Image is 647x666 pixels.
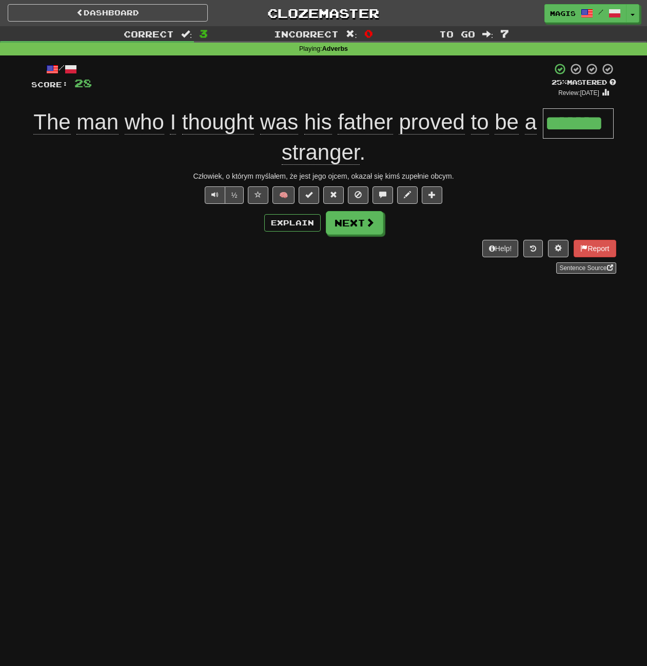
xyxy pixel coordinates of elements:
[223,4,423,22] a: Clozemaster
[558,89,599,97] small: Review: [DATE]
[248,186,268,204] button: Favorite sentence (alt+f)
[199,27,208,40] span: 3
[482,30,494,39] span: :
[399,110,464,135] span: proved
[260,110,299,135] span: was
[346,30,357,39] span: :
[471,110,489,135] span: to
[574,240,616,257] button: Report
[74,77,92,89] span: 28
[125,110,164,135] span: who
[550,9,576,18] span: magis
[8,4,208,22] a: Dashboard
[544,4,626,23] a: magis /
[205,186,225,204] button: Play sentence audio (ctl+space)
[203,186,244,204] div: Text-to-speech controls
[31,80,68,89] span: Score:
[598,8,603,15] span: /
[372,186,393,204] button: Discuss sentence (alt+u)
[264,214,321,232] button: Explain
[282,140,365,165] span: .
[495,110,519,135] span: be
[397,186,418,204] button: Edit sentence (alt+d)
[299,186,319,204] button: Set this sentence to 100% Mastered (alt+m)
[338,110,393,135] span: father
[272,186,295,204] button: 🧠
[274,29,339,39] span: Incorrect
[422,186,442,204] button: Add to collection (alt+a)
[170,110,176,135] span: I
[523,240,543,257] button: Round history (alt+y)
[439,29,475,39] span: To go
[282,140,360,165] span: stranger
[500,27,509,40] span: 7
[552,78,616,87] div: Mastered
[76,110,119,135] span: man
[225,186,244,204] button: ½
[364,27,373,40] span: 0
[556,262,616,274] a: Sentence Source
[304,110,332,135] span: his
[326,211,383,235] button: Next
[482,240,519,257] button: Help!
[552,78,567,86] span: 25 %
[124,29,174,39] span: Correct
[182,110,254,135] span: thought
[323,186,344,204] button: Reset to 0% Mastered (alt+r)
[348,186,368,204] button: Ignore sentence (alt+i)
[181,30,192,39] span: :
[31,63,92,75] div: /
[33,110,70,135] span: The
[31,171,616,181] div: Człowiek, o którym myślałem, że jest jego ojcem, okazał się kimś zupełnie obcym.
[322,45,348,52] strong: Adverbs
[525,110,537,135] span: a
